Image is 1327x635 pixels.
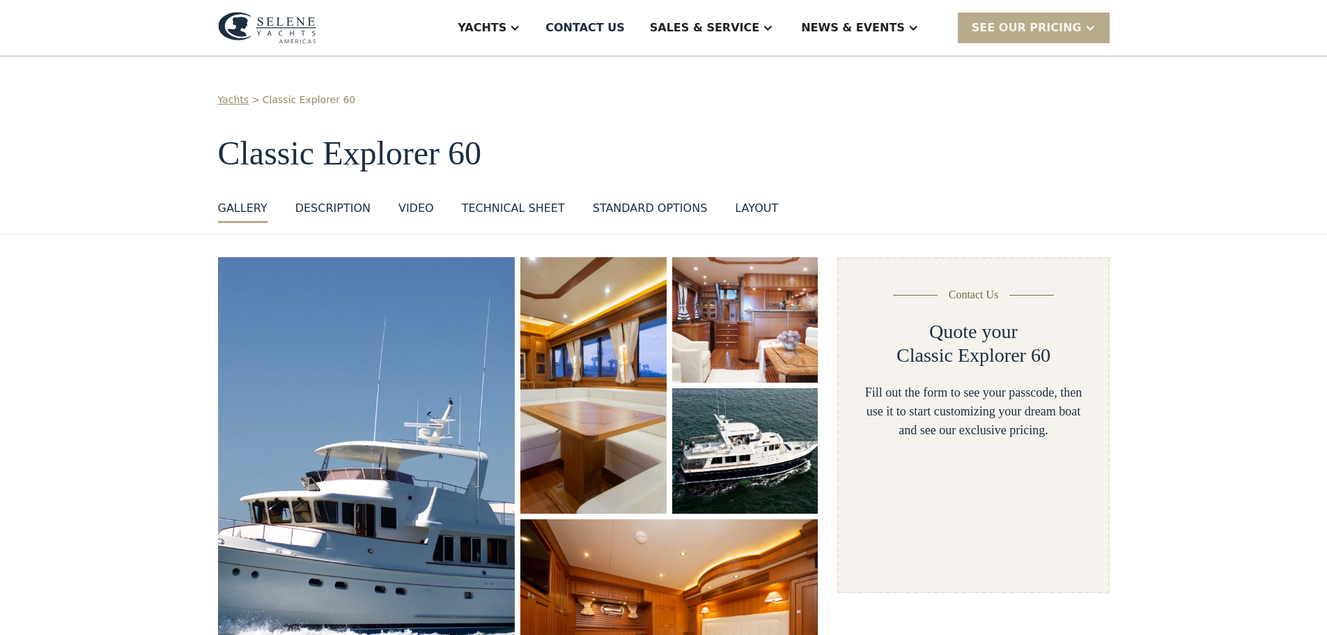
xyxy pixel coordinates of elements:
div: Technical sheet [462,200,565,217]
a: open lightbox [672,388,818,514]
a: DESCRIPTION [295,200,371,223]
a: layout [735,200,778,223]
form: Yacht Detail Page form [837,257,1109,593]
iframe: Form 0 [861,459,1085,564]
a: VIDEO [398,200,434,223]
a: standard options [593,200,708,223]
div: Fill out the form to see your passcode, then use it to start customizing your dream boat and see ... [861,383,1085,440]
div: Sales & Service [650,20,759,36]
a: Yachts [218,93,249,107]
h2: Quote your [929,320,1018,344]
div: GALLERY [218,200,267,217]
a: Classic Explorer 60 [263,93,355,107]
div: News & EVENTS [801,20,905,36]
a: open lightbox [672,257,818,383]
div: SEE Our Pricing [958,13,1110,43]
h2: Classic Explorer 60 [897,344,1050,367]
div: Contact Us [949,286,999,303]
a: Technical sheet [462,200,565,223]
h1: Classic Explorer 60 [218,135,1110,172]
a: open lightbox [520,257,666,514]
img: logo [218,12,316,44]
div: Yachts [458,20,506,36]
div: Contact US [545,20,625,36]
a: GALLERY [218,200,267,223]
div: layout [735,200,778,217]
div: SEE Our Pricing [972,20,1082,36]
div: > [251,93,260,107]
div: VIDEO [398,200,434,217]
div: DESCRIPTION [295,200,371,217]
div: standard options [593,200,708,217]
